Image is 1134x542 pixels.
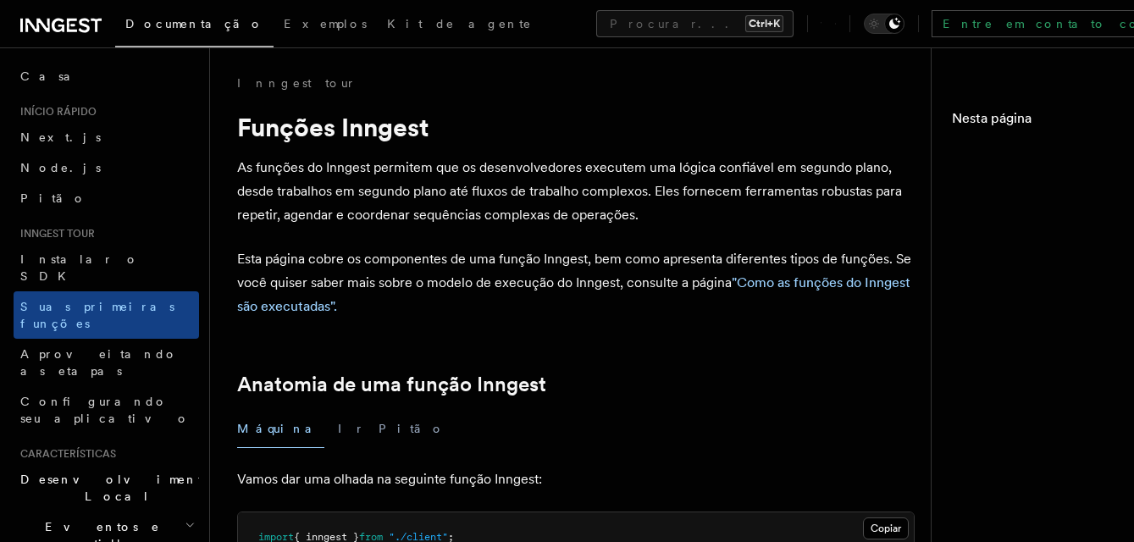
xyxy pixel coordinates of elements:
span: Kit de agente [387,17,532,30]
font: Casa [20,69,83,83]
h1: Funções Inngest [237,112,915,142]
a: Casa [14,61,199,91]
button: Pitão [379,410,445,448]
p: Vamos dar uma olhada na seguinte função Inngest: [237,467,915,491]
a: Aproveitando as etapas [14,339,199,386]
a: Documentação [115,5,274,47]
button: Alternar modo escuro [864,14,904,34]
a: Kit de agente [377,5,542,46]
span: Exemplos [284,17,367,30]
span: Configurando seu aplicativo [20,395,190,425]
span: Desenvolvimento Local [14,471,214,505]
span: Documentação [125,17,263,30]
span: Características [14,447,116,461]
span: Pitão [20,191,86,205]
button: Desenvolvimento Local [14,464,199,512]
span: Inngest tour [14,227,95,241]
a: Inngest tour [237,75,356,91]
span: Início rápido [14,105,97,119]
a: Configurando seu aplicativo [14,386,199,434]
button: Procurar...Ctrl+K [596,10,794,37]
a: Next.js [14,122,199,152]
p: Esta página cobre os componentes de uma função Inngest, bem como apresenta diferentes tipos de fu... [237,247,915,318]
a: Pitão [14,183,199,213]
a: Suas primeiras funções [14,291,199,339]
button: Máquina [237,410,324,448]
a: Exemplos [274,5,377,46]
span: Suas primeiras funções [20,300,174,330]
font: Procurar... [610,15,738,32]
span: Node.js [20,161,101,174]
a: Anatomia de uma função Inngest [237,373,546,396]
h4: Nesta página [952,108,1114,135]
span: Next.js [20,130,101,144]
a: Node.js [14,152,199,183]
p: As funções do Inngest permitem que os desenvolvedores executem uma lógica confiável em segundo pl... [237,156,915,227]
kbd: Ctrl+K [745,15,783,32]
button: Ir [338,410,365,448]
button: Copiar [863,517,909,539]
span: Aproveitando as etapas [20,347,178,378]
a: Instalar o SDK [14,244,199,291]
span: Instalar o SDK [20,252,139,283]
